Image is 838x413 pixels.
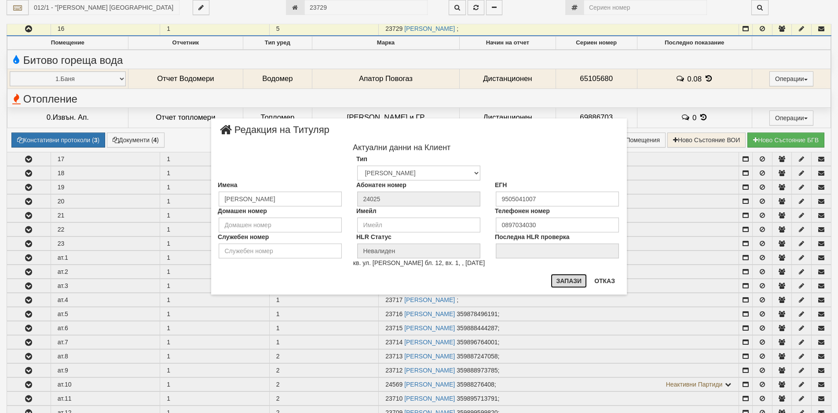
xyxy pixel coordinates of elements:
input: ЕГН на mклиента [496,192,619,206]
button: Запази [551,274,587,288]
label: Домашен номер [218,206,267,215]
button: Отказ [589,274,620,288]
label: HLR Статус [356,232,392,241]
input: Телефонен номер на клиента, който се използва при Кампании [496,218,619,232]
input: Служебен номер на клиента [219,243,342,258]
input: Домашен номер на клиента [219,218,342,232]
input: Имена [219,192,342,206]
label: Последна HLR проверка [495,232,570,241]
input: Абонатен номер [357,192,480,206]
label: Абонатен номер [356,181,406,189]
label: Имейл [356,206,377,215]
span: Редакция на Титуляр [218,125,329,141]
label: ЕГН [495,181,507,189]
input: Електронна поща на клиента, която се използва при Кампании [357,218,480,232]
h4: Актуални данни на Клиент [218,144,586,152]
label: Телефонен номер [495,206,550,215]
label: Тип [356,155,367,163]
p: кв. ул. [PERSON_NAME] бл. 12, вх. 1, , [DATE] [218,258,620,267]
label: Имена [218,181,237,189]
label: Служебен номер [218,232,269,241]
